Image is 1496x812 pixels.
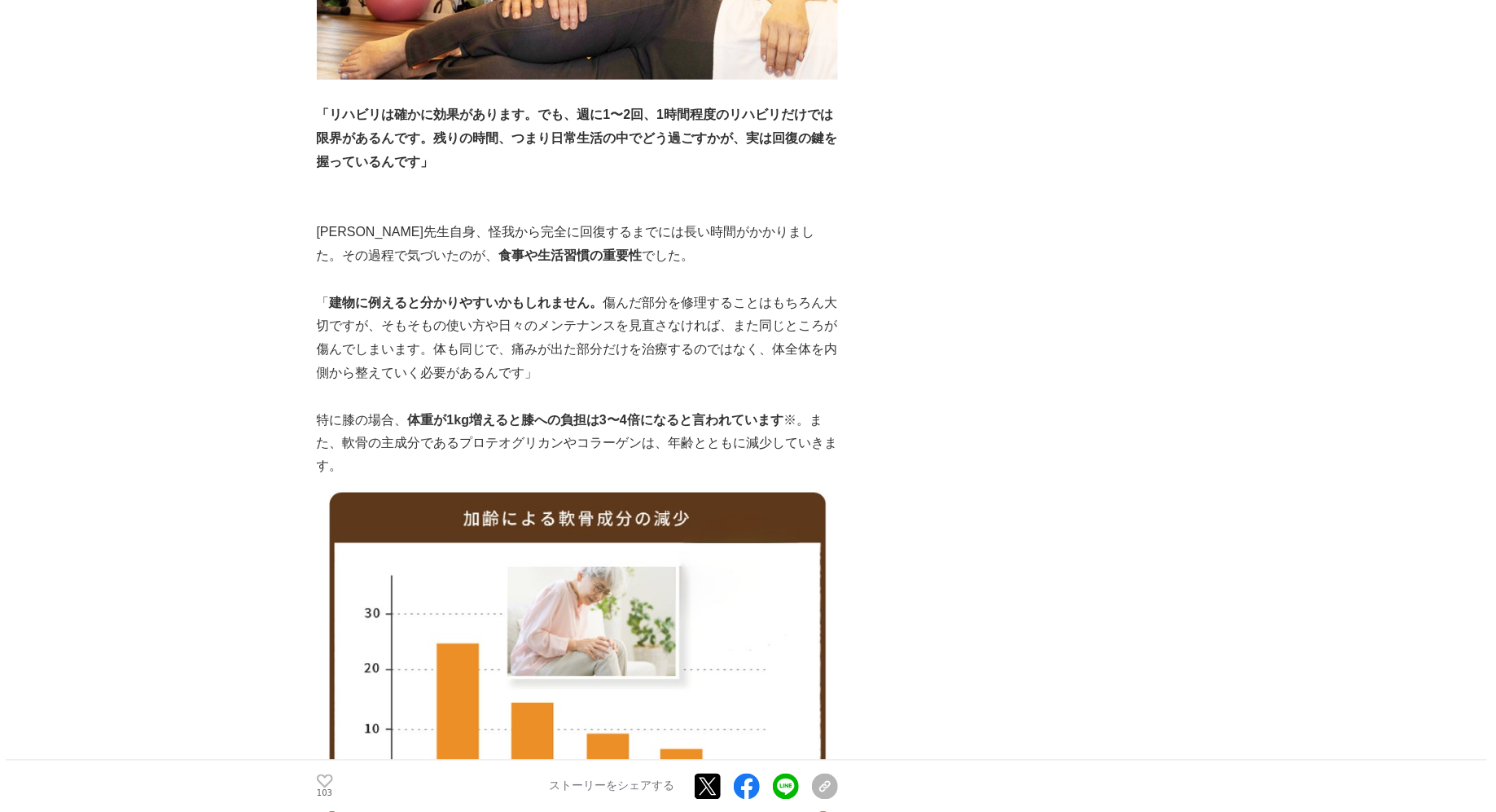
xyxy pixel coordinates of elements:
p: ストーリーをシェアする [550,779,675,794]
p: [PERSON_NAME]先生自身、怪我から完全に回復するまでには長い時間がかかりました。その過程で気づいたのが、 でした。 [317,221,838,268]
strong: 体重が1kg増えると膝への負担は3〜4倍になると言われています [408,413,783,427]
strong: 建物に例えると分かりやすいかもしれません。 [330,296,603,309]
strong: 食事や生活習慣の重要性 [499,248,643,262]
p: 「 傷んだ部分を修理することはもちろん大切ですが、そもそもの使い方や日々のメンテナンスを見直さなければ、また同じところが傷んでしまいます。体も同じで、痛みが出た部分だけを治療するのではなく、体全... [317,292,838,385]
strong: 「リハビリは確かに効果があります。でも、週に1〜2回、1時間程度のリハビリだけでは限界があるんです。残りの時間、つまり日常生活の中でどう過ごすかが、実は回復の鍵を握っているんです」 [317,108,838,169]
p: 特に膝の場合、 ※。また、軟骨の主成分であるプロテオグリカンやコラーゲンは、年齢とともに減少していきます。 [317,409,838,479]
p: 103 [317,790,333,798]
